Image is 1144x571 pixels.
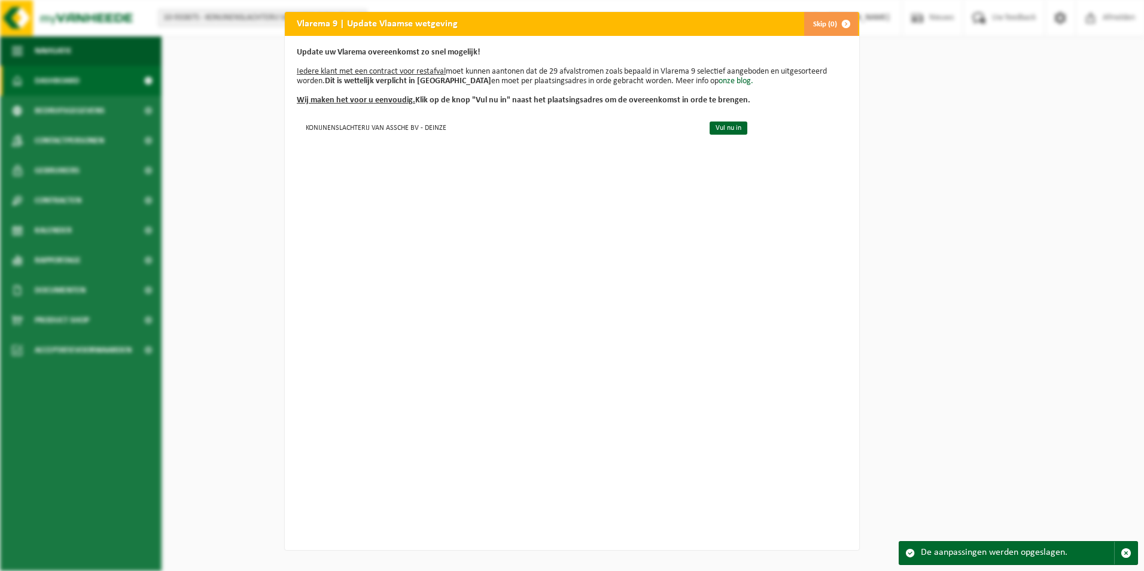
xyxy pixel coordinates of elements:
[285,12,470,35] h2: Vlarema 9 | Update Vlaamse wetgeving
[297,96,415,105] u: Wij maken het voor u eenvoudig.
[297,48,480,57] b: Update uw Vlarema overeenkomst zo snel mogelijk!
[804,12,858,36] button: Skip (0)
[297,67,446,76] u: Iedere klant met een contract voor restafval
[297,117,699,137] td: KONIJNENSLACHTERIJ VAN ASSCHE BV - DEINZE
[710,122,747,135] a: Vul nu in
[297,96,750,105] b: Klik op de knop "Vul nu in" naast het plaatsingsadres om de overeenkomst in orde te brengen.
[719,77,753,86] a: onze blog.
[297,48,847,105] p: moet kunnen aantonen dat de 29 afvalstromen zoals bepaald in Vlarema 9 selectief aangeboden en ui...
[325,77,491,86] b: Dit is wettelijk verplicht in [GEOGRAPHIC_DATA]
